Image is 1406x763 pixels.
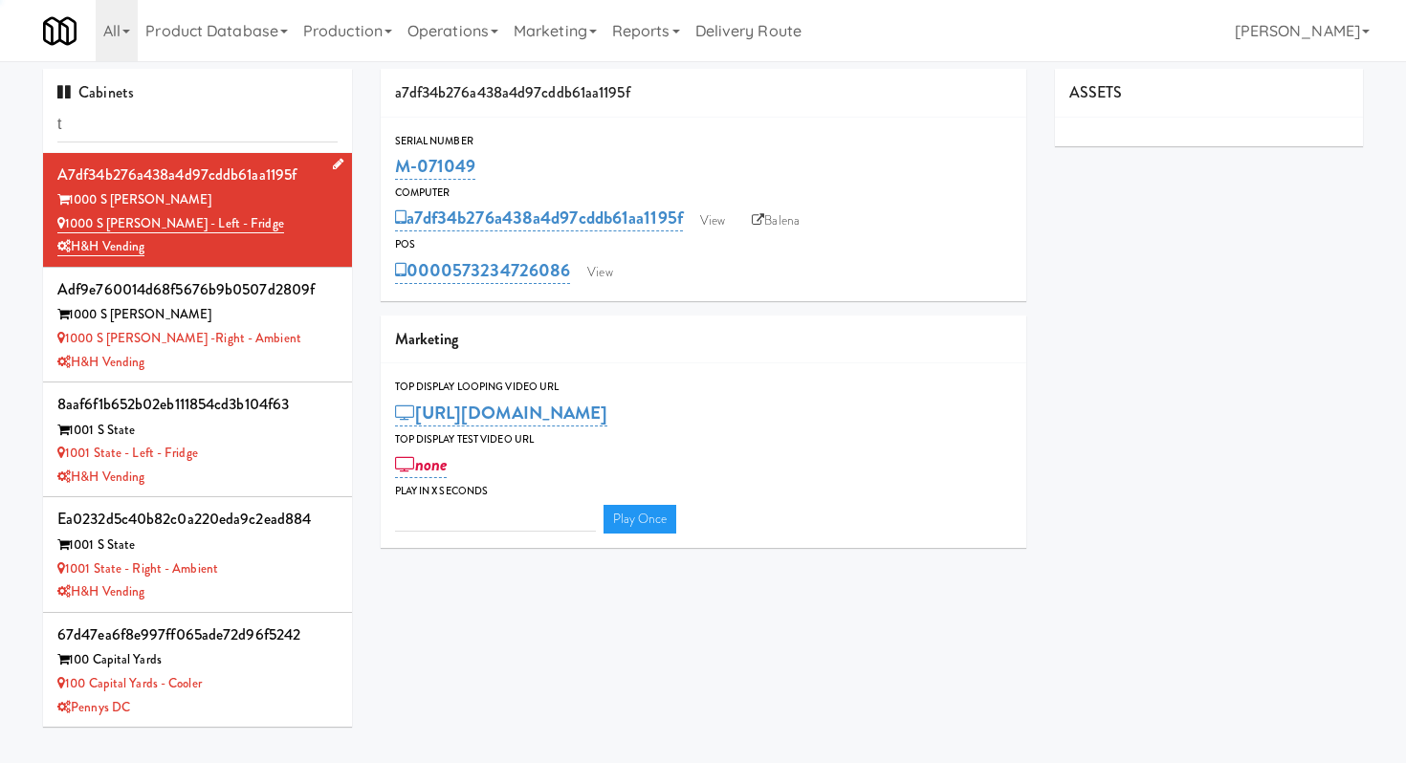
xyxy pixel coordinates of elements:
[578,258,622,287] a: View
[395,400,608,426] a: [URL][DOMAIN_NAME]
[395,378,1012,397] div: Top Display Looping Video Url
[57,329,301,347] a: 1000 S [PERSON_NAME] -Right - Ambient
[395,451,448,478] a: none
[57,648,338,672] div: 100 Capital Yards
[691,207,735,235] a: View
[57,275,338,304] div: adf9e760014d68f5676b9b0507d2809f
[43,613,352,728] li: 67d47ea6f8e997ff065ade72d96f5242100 Capital Yards 100 Capital Yards - CoolerPennys DC
[43,268,352,382] li: adf9e760014d68f5676b9b0507d2809f1000 S [PERSON_NAME] 1000 S [PERSON_NAME] -Right - AmbientH&H Ven...
[57,674,202,692] a: 100 Capital Yards - Cooler
[604,505,677,534] a: Play Once
[57,390,338,419] div: 8aaf6f1b652b02eb111854cd3b104f63
[381,69,1026,118] div: a7df34b276a438a4d97cddb61aa1195f
[395,257,571,284] a: 0000573234726086
[57,444,198,462] a: 1001 State - Left - Fridge
[43,153,352,268] li: a7df34b276a438a4d97cddb61aa1195f1000 S [PERSON_NAME] 1000 S [PERSON_NAME] - Left - FridgeH&H Vending
[57,534,338,557] div: 1001 S State
[57,214,284,233] a: 1000 S [PERSON_NAME] - Left - Fridge
[57,81,134,103] span: Cabinets
[57,303,338,327] div: 1000 S [PERSON_NAME]
[395,184,1012,203] div: Computer
[57,621,338,649] div: 67d47ea6f8e997ff065ade72d96f5242
[43,14,77,48] img: Micromart
[57,161,338,189] div: a7df34b276a438a4d97cddb61aa1195f
[57,559,218,578] a: 1001 State - Right - Ambient
[57,188,338,212] div: 1000 S [PERSON_NAME]
[57,353,144,371] a: H&H Vending
[395,482,1012,501] div: Play in X seconds
[742,207,809,235] a: Balena
[57,237,144,256] a: H&H Vending
[395,430,1012,449] div: Top Display Test Video Url
[57,468,144,486] a: H&H Vending
[395,328,459,350] span: Marketing
[57,582,144,600] a: H&H Vending
[57,505,338,534] div: ea0232d5c40b82c0a220eda9c2ead884
[43,497,352,612] li: ea0232d5c40b82c0a220eda9c2ead8841001 S State 1001 State - Right - AmbientH&H Vending
[57,107,338,142] input: Search cabinets
[395,132,1012,151] div: Serial Number
[395,205,683,231] a: a7df34b276a438a4d97cddb61aa1195f
[57,419,338,443] div: 1001 S State
[395,235,1012,254] div: POS
[43,382,352,497] li: 8aaf6f1b652b02eb111854cd3b104f631001 S State 1001 State - Left - FridgeH&H Vending
[57,698,130,716] a: Pennys DC
[395,153,476,180] a: M-071049
[1069,81,1123,103] span: ASSETS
